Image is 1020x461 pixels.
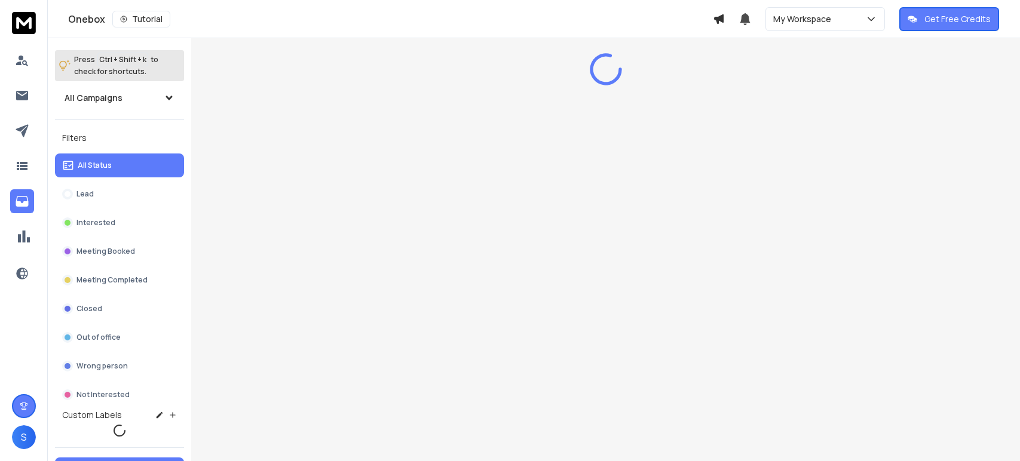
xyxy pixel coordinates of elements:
[55,130,184,146] h3: Filters
[55,239,184,263] button: Meeting Booked
[62,409,122,421] h3: Custom Labels
[773,13,836,25] p: My Workspace
[924,13,991,25] p: Get Free Credits
[76,189,94,199] p: Lead
[76,390,130,399] p: Not Interested
[76,247,135,256] p: Meeting Booked
[55,153,184,177] button: All Status
[55,86,184,110] button: All Campaigns
[74,54,158,78] p: Press to check for shortcuts.
[55,383,184,407] button: Not Interested
[55,354,184,378] button: Wrong person
[76,218,115,228] p: Interested
[899,7,999,31] button: Get Free Credits
[68,11,713,27] div: Onebox
[55,182,184,206] button: Lead
[78,161,112,170] p: All Status
[112,11,170,27] button: Tutorial
[12,425,36,449] button: S
[76,361,128,371] p: Wrong person
[97,53,148,66] span: Ctrl + Shift + k
[55,325,184,349] button: Out of office
[76,304,102,314] p: Closed
[65,92,122,104] h1: All Campaigns
[76,275,148,285] p: Meeting Completed
[55,268,184,292] button: Meeting Completed
[55,211,184,235] button: Interested
[76,333,121,342] p: Out of office
[55,297,184,321] button: Closed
